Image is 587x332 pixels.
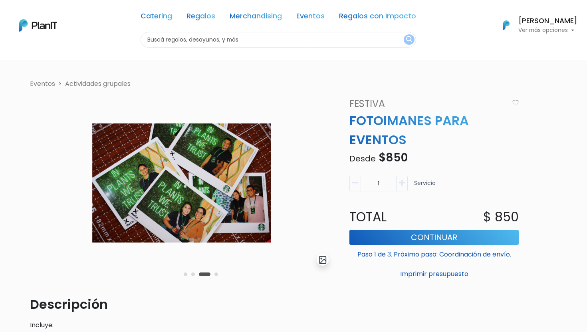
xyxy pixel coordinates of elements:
[349,267,519,281] button: Imprimir presupuesto
[65,79,131,88] a: Actividades grupales
[199,272,210,276] button: Carousel Page 3 (Current Slide)
[296,13,325,22] a: Eventos
[349,247,519,259] p: Paso 1 de 3. Próximo paso: Coordinación de envío.
[184,272,187,276] button: Carousel Page 1
[349,153,376,164] span: Desde
[30,97,333,269] img: 2000___2000-Photoroom_-_2025-04-11T160857.333.png
[349,230,519,245] button: Continuar
[141,32,416,48] input: Buscá regalos, desayunos, y más
[512,100,519,105] img: heart_icon
[19,19,57,32] img: PlanIt Logo
[518,18,577,25] h6: [PERSON_NAME]
[414,179,436,195] p: Servicio
[518,28,577,33] p: Ver más opciones
[25,79,562,90] nav: breadcrumb
[483,207,519,227] p: $ 850
[339,13,416,22] a: Regalos con Impacto
[141,13,172,22] a: Catering
[182,269,220,279] div: Carousel Pagination
[41,8,115,23] div: ¿Necesitás ayuda?
[345,207,434,227] p: Total
[230,13,282,22] a: Merchandising
[493,15,577,36] button: PlanIt Logo [PERSON_NAME] Ver más opciones
[30,79,55,89] li: Eventos
[379,150,408,165] span: $850
[214,272,218,276] button: Carousel Page 4
[498,16,515,34] img: PlanIt Logo
[191,272,195,276] button: Carousel Page 2
[318,255,327,264] img: gallery-light
[406,36,412,44] img: search_button-432b6d5273f82d61273b3651a40e1bd1b912527efae98b1b7a1b2c0702e16a8d.svg
[345,111,524,149] p: FOTOIMANES PARA EVENTOS
[30,295,333,314] p: Descripción
[345,97,509,111] a: FESTIVA
[186,13,215,22] a: Regalos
